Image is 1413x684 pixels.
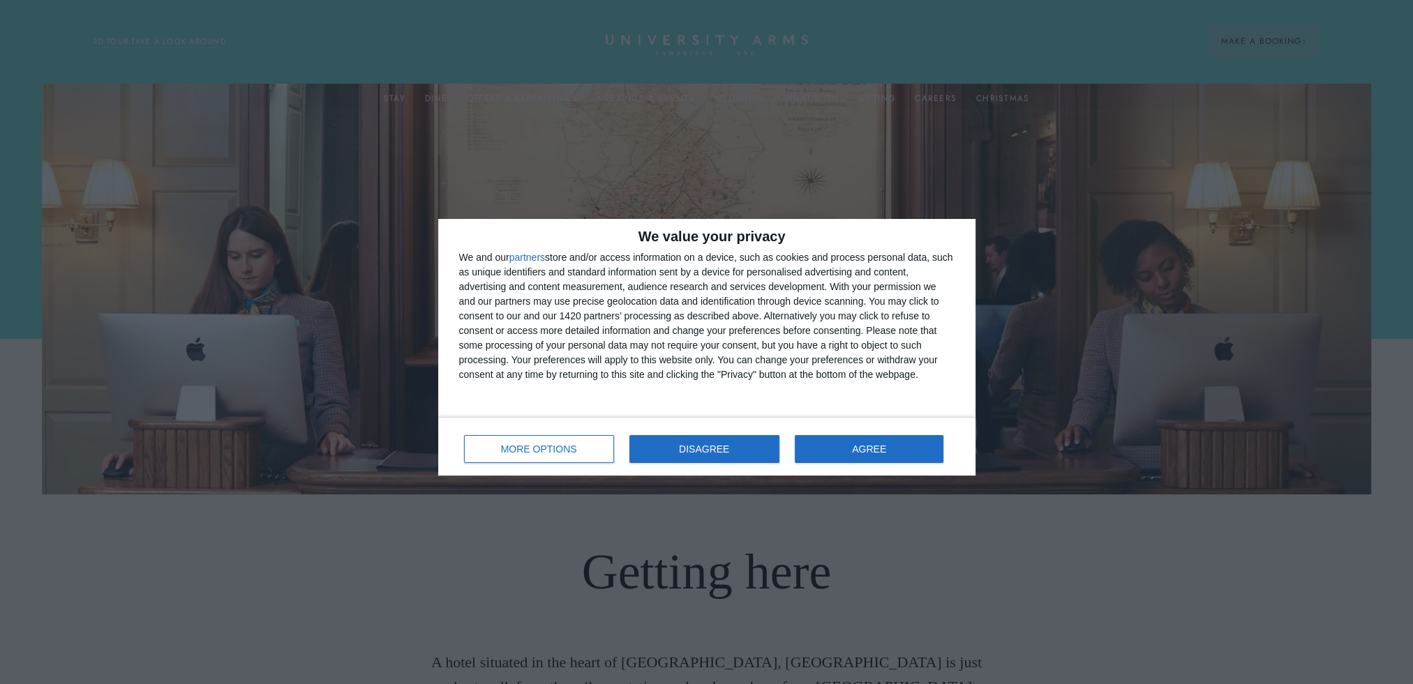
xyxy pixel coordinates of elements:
[509,252,545,262] button: partners
[679,444,729,454] span: DISAGREE
[438,219,975,476] div: qc-cmp2-ui
[852,444,886,454] span: AGREE
[501,444,577,454] span: MORE OPTIONS
[459,250,955,382] div: We and our store and/or access information on a device, such as cookies and process personal data...
[795,435,944,463] button: AGREE
[459,229,955,243] h2: We value your privacy
[464,435,614,463] button: MORE OPTIONS
[629,435,779,463] button: DISAGREE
